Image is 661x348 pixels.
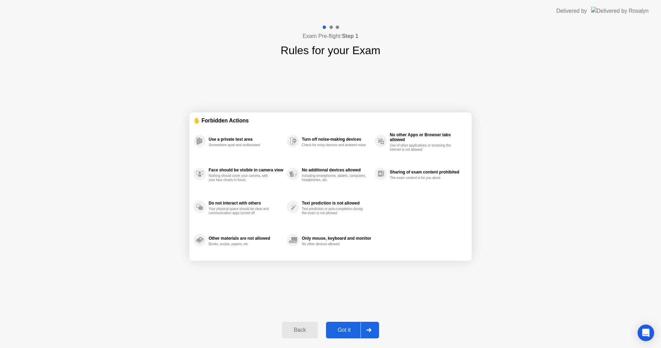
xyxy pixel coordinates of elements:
[209,174,274,182] div: Nothing should cover your camera, with your face clearly in focus
[209,137,283,142] div: Use a private test area
[326,322,379,338] button: Got it
[209,242,274,246] div: Books, scripts, papers, etc
[390,132,464,142] div: No other Apps or Browser tabs allowed
[390,170,464,175] div: Sharing of exam content prohibited
[282,322,317,338] button: Back
[390,176,455,180] div: The exam content is for you alone
[209,207,274,215] div: Your physical space should be clear and communication apps turned off
[193,117,468,125] div: ✋ Forbidden Actions
[302,236,371,241] div: Only mouse, keyboard and monitor
[328,327,360,333] div: Got it
[556,7,587,15] div: Delivered by
[284,327,315,333] div: Back
[302,168,371,172] div: No additional devices allowed
[342,33,358,39] b: Step 1
[302,207,367,215] div: Text prediction or auto-completion during the exam is not allowed
[302,174,367,182] div: Including smartphones, tablets, computers, headphones, etc.
[390,143,455,152] div: Use of other applications or browsing the internet is not allowed
[209,236,283,241] div: Other materials are not allowed
[591,7,649,15] img: Delivered by Rosalyn
[302,201,371,206] div: Text prediction is not allowed
[302,242,367,246] div: No other devices allowed
[302,137,371,142] div: Turn off noise-making devices
[638,325,654,341] div: Open Intercom Messenger
[209,201,283,206] div: Do not interact with others
[281,42,380,59] h1: Rules for your Exam
[303,32,358,40] h4: Exam Pre-flight:
[209,143,274,147] div: Somewhere quiet and undisturbed
[302,143,367,147] div: Check for noisy devices and ambient noise
[209,168,283,172] div: Face should be visible in camera view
